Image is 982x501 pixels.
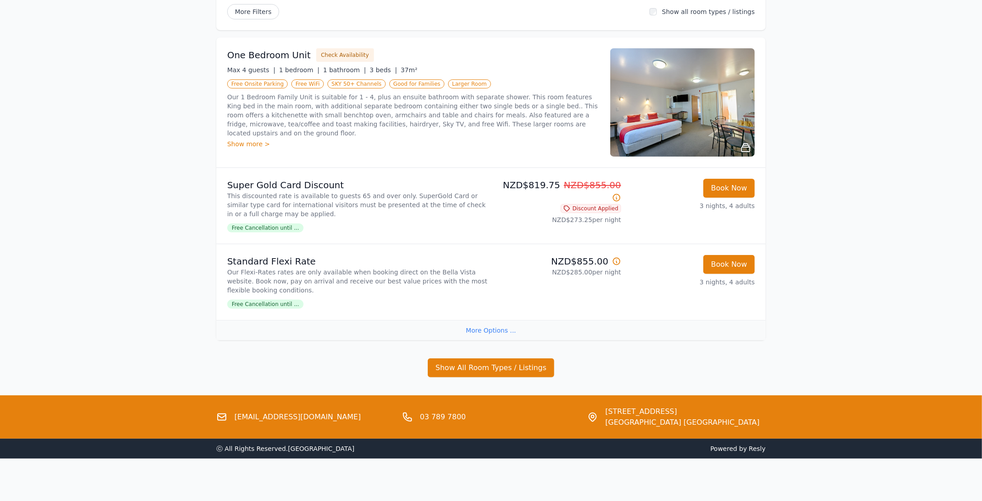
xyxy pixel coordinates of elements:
p: 3 nights, 4 adults [628,278,755,287]
p: Our Flexi-Rates rates are only available when booking direct on the Bella Vista website. Book now... [227,268,487,295]
h3: One Bedroom Unit [227,49,311,61]
span: Larger Room [448,79,491,88]
button: Book Now [703,179,755,198]
span: Free WiFi [291,79,324,88]
span: 37m² [401,66,417,74]
span: 1 bathroom | [323,66,366,74]
span: ⓒ All Rights Reserved. [GEOGRAPHIC_DATA] [216,445,355,452]
button: Show All Room Types / Listings [428,358,554,377]
p: 3 nights, 4 adults [628,201,755,210]
a: 03 789 7800 [420,412,466,422]
div: Show more > [227,139,599,148]
span: More Filters [227,4,279,19]
span: Free Cancellation until ... [227,300,304,309]
p: This discounted rate is available to guests 65 and over only. SuperGold Card or similar type card... [227,191,487,218]
span: Powered by [495,444,766,453]
p: Our 1 Bedroom Family Unit is suitable for 1 - 4, plus an ensuite bathroom with separate shower. T... [227,93,599,138]
p: Super Gold Card Discount [227,179,487,191]
span: 1 bedroom | [279,66,320,74]
p: NZD$273.25 per night [495,215,621,224]
p: NZD$819.75 [495,179,621,204]
span: NZD$855.00 [564,180,621,190]
p: Standard Flexi Rate [227,255,487,268]
span: 3 beds | [369,66,397,74]
span: [GEOGRAPHIC_DATA] [GEOGRAPHIC_DATA] [605,417,759,428]
span: Free Onsite Parking [227,79,288,88]
a: [EMAIL_ADDRESS][DOMAIN_NAME] [234,412,361,422]
span: Good for Families [389,79,444,88]
p: NZD$285.00 per night [495,268,621,277]
span: Discount Applied [561,204,621,213]
label: Show all room types / listings [662,8,755,15]
p: NZD$855.00 [495,255,621,268]
div: More Options ... [216,320,766,340]
span: Free Cancellation until ... [227,223,304,232]
a: Resly [749,445,766,452]
span: [STREET_ADDRESS] [605,406,759,417]
button: Book Now [703,255,755,274]
span: SKY 50+ Channels [327,79,386,88]
button: Check Availability [316,48,374,62]
span: Max 4 guests | [227,66,276,74]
